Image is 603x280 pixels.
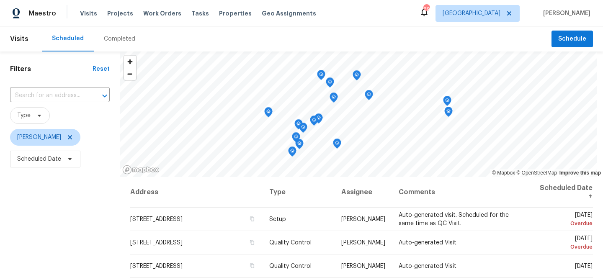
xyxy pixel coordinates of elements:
[295,139,304,152] div: Map marker
[538,236,593,251] span: [DATE]
[292,132,300,145] div: Map marker
[143,9,181,18] span: Work Orders
[130,263,183,269] span: [STREET_ADDRESS]
[399,212,509,226] span: Auto-generated visit. Scheduled for the same time as QC Visit.
[392,177,531,208] th: Comments
[52,34,84,43] div: Scheduled
[130,177,263,208] th: Address
[443,96,451,109] div: Map marker
[538,219,593,228] div: Overdue
[269,216,286,222] span: Setup
[17,111,31,120] span: Type
[248,239,256,246] button: Copy Address
[288,146,296,159] div: Map marker
[120,51,597,177] canvas: Map
[122,165,159,175] a: Mapbox homepage
[310,116,318,128] div: Map marker
[341,263,385,269] span: [PERSON_NAME]
[80,9,97,18] span: Visits
[17,133,61,141] span: [PERSON_NAME]
[538,243,593,251] div: Overdue
[130,240,183,246] span: [STREET_ADDRESS]
[93,65,110,73] div: Reset
[10,65,93,73] h1: Filters
[263,177,335,208] th: Type
[294,119,303,132] div: Map marker
[130,216,183,222] span: [STREET_ADDRESS]
[17,155,61,163] span: Scheduled Date
[540,9,590,18] span: [PERSON_NAME]
[107,9,133,18] span: Projects
[399,240,456,246] span: Auto-generated Visit
[423,5,429,13] div: 69
[365,90,373,103] div: Map marker
[551,31,593,48] button: Schedule
[314,113,323,126] div: Map marker
[330,92,338,105] div: Map marker
[538,212,593,228] span: [DATE]
[399,263,456,269] span: Auto-generated Visit
[219,9,252,18] span: Properties
[443,9,500,18] span: [GEOGRAPHIC_DATA]
[262,9,316,18] span: Geo Assignments
[99,90,111,102] button: Open
[10,89,86,102] input: Search for an address...
[248,262,256,270] button: Copy Address
[531,177,593,208] th: Scheduled Date ↑
[28,9,56,18] span: Maestro
[333,139,341,152] div: Map marker
[444,107,453,120] div: Map marker
[341,240,385,246] span: [PERSON_NAME]
[104,35,135,43] div: Completed
[269,240,312,246] span: Quality Control
[353,70,361,83] div: Map marker
[317,70,325,83] div: Map marker
[558,34,586,44] span: Schedule
[248,215,256,223] button: Copy Address
[326,77,334,90] div: Map marker
[559,170,601,176] a: Improve this map
[492,170,515,176] a: Mapbox
[335,177,392,208] th: Assignee
[516,170,557,176] a: OpenStreetMap
[575,263,593,269] span: [DATE]
[264,107,273,120] div: Map marker
[124,56,136,68] button: Zoom in
[191,10,209,16] span: Tasks
[341,216,385,222] span: [PERSON_NAME]
[269,263,312,269] span: Quality Control
[124,68,136,80] button: Zoom out
[299,123,307,136] div: Map marker
[10,30,28,48] span: Visits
